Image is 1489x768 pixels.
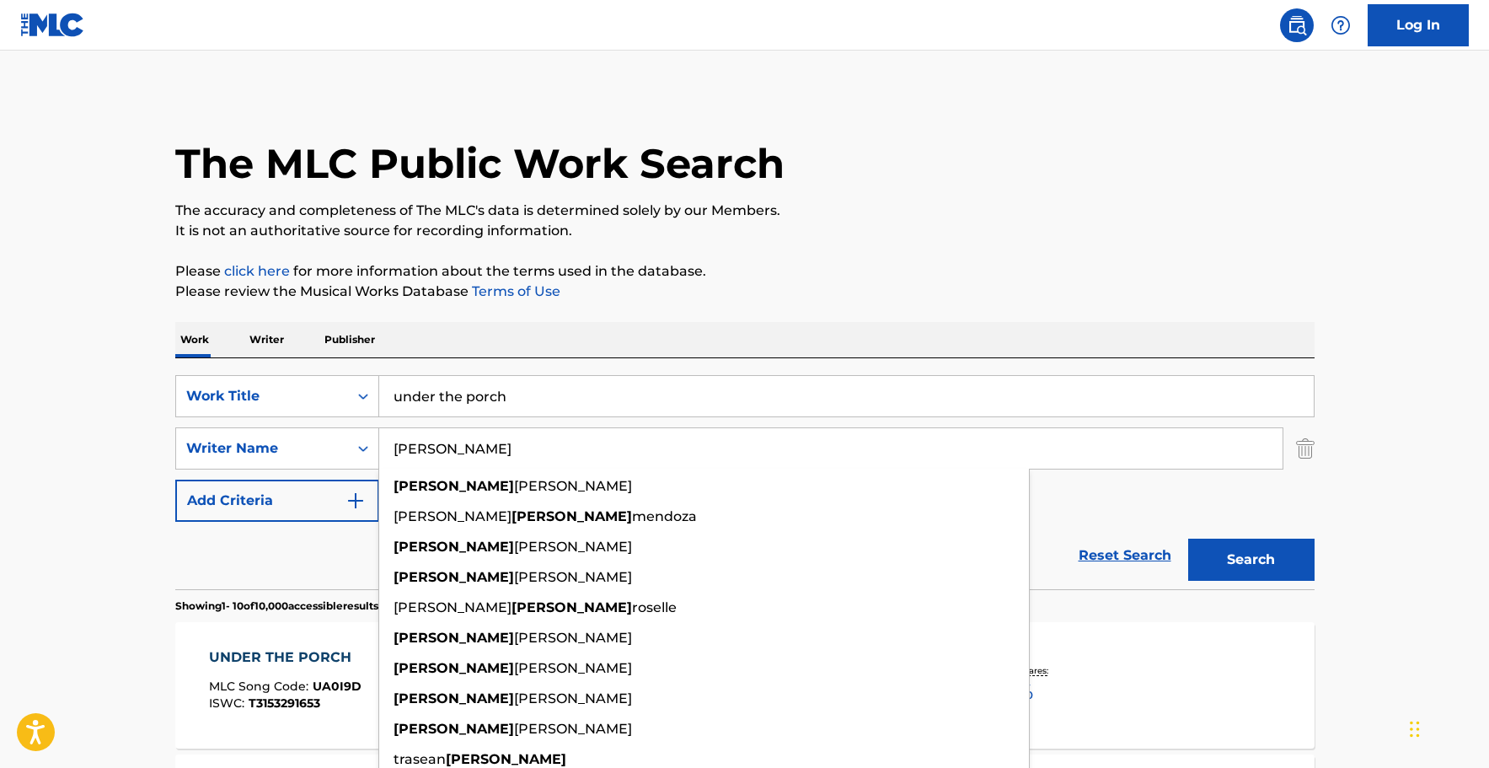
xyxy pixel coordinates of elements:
[512,599,632,615] strong: [PERSON_NAME]
[175,599,461,614] p: Showing 1 - 10 of 10,000 accessible results (Total 3,052,287 )
[209,695,249,711] span: ISWC :
[175,622,1315,749] a: UNDER THE PORCHMLC Song Code:UA0I9DISWC:T3153291653Writers (2)[PERSON_NAME], [PERSON_NAME]Recordi...
[394,569,514,585] strong: [PERSON_NAME]
[1070,537,1180,574] a: Reset Search
[394,751,446,767] span: trasean
[1296,427,1315,470] img: Delete Criterion
[514,478,632,494] span: [PERSON_NAME]
[1287,15,1307,35] img: search
[469,283,560,299] a: Terms of Use
[514,690,632,706] span: [PERSON_NAME]
[209,647,362,668] div: UNDER THE PORCH
[512,508,632,524] strong: [PERSON_NAME]
[313,679,362,694] span: UA0I9D
[175,138,785,189] h1: The MLC Public Work Search
[394,721,514,737] strong: [PERSON_NAME]
[514,539,632,555] span: [PERSON_NAME]
[394,630,514,646] strong: [PERSON_NAME]
[394,599,512,615] span: [PERSON_NAME]
[244,322,289,357] p: Writer
[175,261,1315,282] p: Please for more information about the terms used in the database.
[1368,4,1469,46] a: Log In
[20,13,85,37] img: MLC Logo
[319,322,380,357] p: Publisher
[224,263,290,279] a: click here
[209,679,313,694] span: MLC Song Code :
[175,201,1315,221] p: The accuracy and completeness of The MLC's data is determined solely by our Members.
[175,375,1315,589] form: Search Form
[175,480,379,522] button: Add Criteria
[186,386,338,406] div: Work Title
[394,508,512,524] span: [PERSON_NAME]
[1405,687,1489,768] iframe: Chat Widget
[446,751,566,767] strong: [PERSON_NAME]
[175,221,1315,241] p: It is not an authoritative source for recording information.
[632,599,677,615] span: roselle
[1188,539,1315,581] button: Search
[1331,15,1351,35] img: help
[394,690,514,706] strong: [PERSON_NAME]
[345,491,366,511] img: 9d2ae6d4665cec9f34b9.svg
[1324,8,1358,42] div: Help
[175,322,214,357] p: Work
[175,282,1315,302] p: Please review the Musical Works Database
[394,478,514,494] strong: [PERSON_NAME]
[394,539,514,555] strong: [PERSON_NAME]
[514,721,632,737] span: [PERSON_NAME]
[514,660,632,676] span: [PERSON_NAME]
[514,569,632,585] span: [PERSON_NAME]
[632,508,697,524] span: mendoza
[514,630,632,646] span: [PERSON_NAME]
[394,660,514,676] strong: [PERSON_NAME]
[1280,8,1314,42] a: Public Search
[249,695,320,711] span: T3153291653
[186,438,338,459] div: Writer Name
[1410,704,1420,755] div: Drag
